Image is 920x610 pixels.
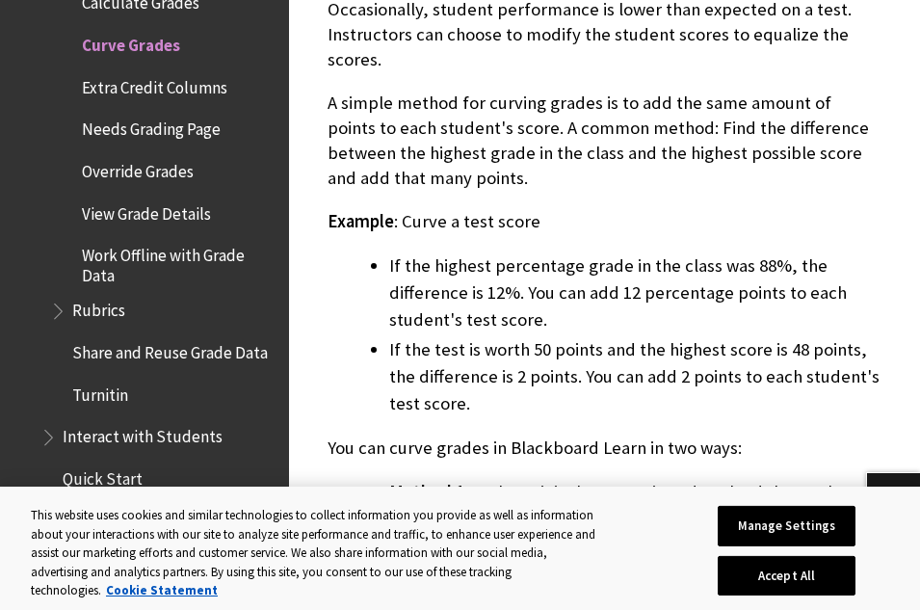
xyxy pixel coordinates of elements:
[718,556,855,597] button: Accept All
[82,114,221,140] span: Needs Grading Page
[718,506,855,546] button: Manage Settings
[82,71,227,97] span: Extra Credit Columns
[328,91,881,192] p: A simple method for curving grades is to add the same amount of points to each student's score. A...
[82,240,276,285] span: Work Offline with Grade Data
[389,479,881,587] li: : In the Original Course View, download the test's Grade Center column, apply the appropriate cur...
[63,463,143,489] span: Quick Start
[389,481,465,503] span: Method 1
[328,436,881,461] p: You can curve grades in Blackboard Learn in two ways:
[389,252,881,333] li: If the highest percentage grade in the class was 88%, the difference is 12%. You can add 12 perce...
[389,336,881,417] li: If the test is worth 50 points and the highest score is 48 points, the difference is 2 points. Yo...
[106,582,218,598] a: More information about your privacy, opens in a new tab
[328,209,881,234] p: : Curve a test score
[82,198,211,224] span: View Grade Details
[82,29,180,55] span: Curve Grades
[63,421,223,447] span: Interact with Students
[31,506,601,600] div: This website uses cookies and similar technologies to collect information you provide as well as ...
[72,336,268,362] span: Share and Reuse Grade Data
[72,379,128,405] span: Turnitin
[328,210,394,232] span: Example
[82,155,194,181] span: Override Grades
[72,295,125,321] span: Rubrics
